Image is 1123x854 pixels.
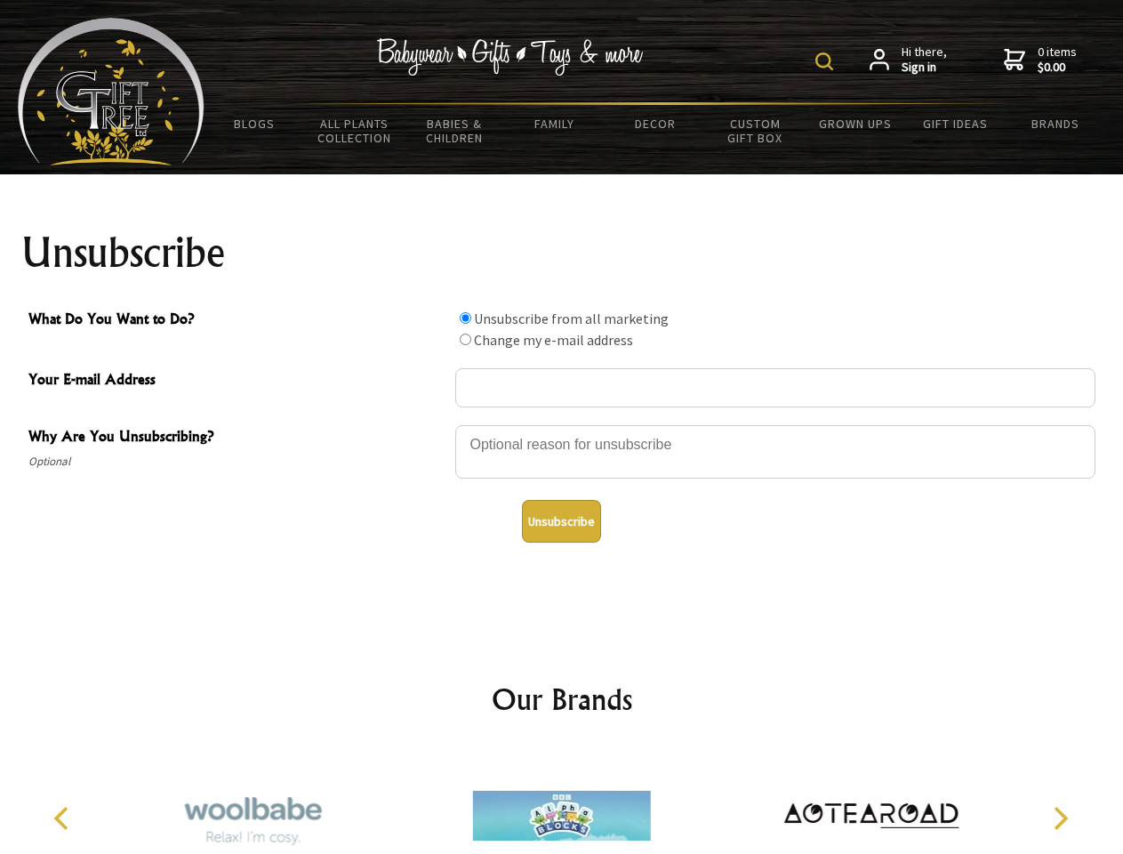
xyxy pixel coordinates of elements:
[1038,60,1077,76] strong: $0.00
[460,312,471,324] input: What Do You Want to Do?
[36,678,1088,721] h2: Our Brands
[460,334,471,345] input: What Do You Want to Do?
[605,105,705,142] a: Decor
[455,425,1095,479] textarea: Why Are You Unsubscribing?
[870,44,947,76] a: Hi there,Sign in
[205,105,305,142] a: BLOGS
[505,105,606,142] a: Family
[305,105,405,157] a: All Plants Collection
[902,44,947,76] span: Hi there,
[805,105,905,142] a: Grown Ups
[1004,44,1077,76] a: 0 items$0.00
[18,18,205,165] img: Babyware - Gifts - Toys and more...
[474,310,669,327] label: Unsubscribe from all marketing
[474,331,633,349] label: Change my e-mail address
[28,451,446,472] span: Optional
[405,105,505,157] a: Babies & Children
[705,105,806,157] a: Custom Gift Box
[815,52,833,70] img: product search
[455,368,1095,407] input: Your E-mail Address
[28,368,446,394] span: Your E-mail Address
[1038,44,1077,76] span: 0 items
[28,425,446,451] span: Why Are You Unsubscribing?
[902,60,947,76] strong: Sign in
[1040,799,1079,838] button: Next
[522,500,601,543] button: Unsubscribe
[1006,105,1106,142] a: Brands
[28,308,446,334] span: What Do You Want to Do?
[21,231,1103,274] h1: Unsubscribe
[377,38,644,76] img: Babywear - Gifts - Toys & more
[44,799,84,838] button: Previous
[905,105,1006,142] a: Gift Ideas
